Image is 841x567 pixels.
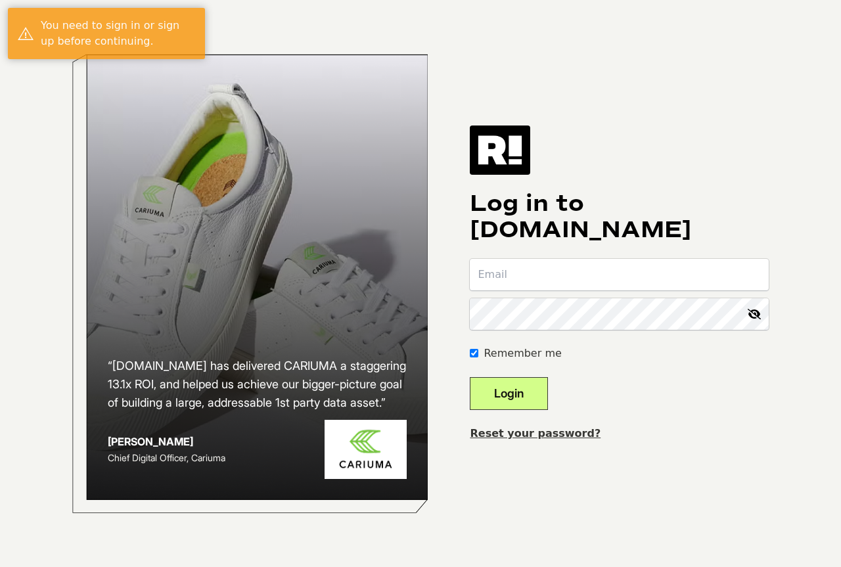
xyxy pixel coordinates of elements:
[108,435,193,448] strong: [PERSON_NAME]
[108,452,225,463] span: Chief Digital Officer, Cariuma
[470,191,769,243] h1: Log in to [DOMAIN_NAME]
[325,420,407,480] img: Cariuma
[470,259,769,290] input: Email
[470,125,530,174] img: Retention.com
[484,346,561,361] label: Remember me
[41,18,195,49] div: You need to sign in or sign up before continuing.
[470,377,548,410] button: Login
[470,427,601,440] a: Reset your password?
[108,357,407,412] h2: “[DOMAIN_NAME] has delivered CARIUMA a staggering 13.1x ROI, and helped us achieve our bigger-pic...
